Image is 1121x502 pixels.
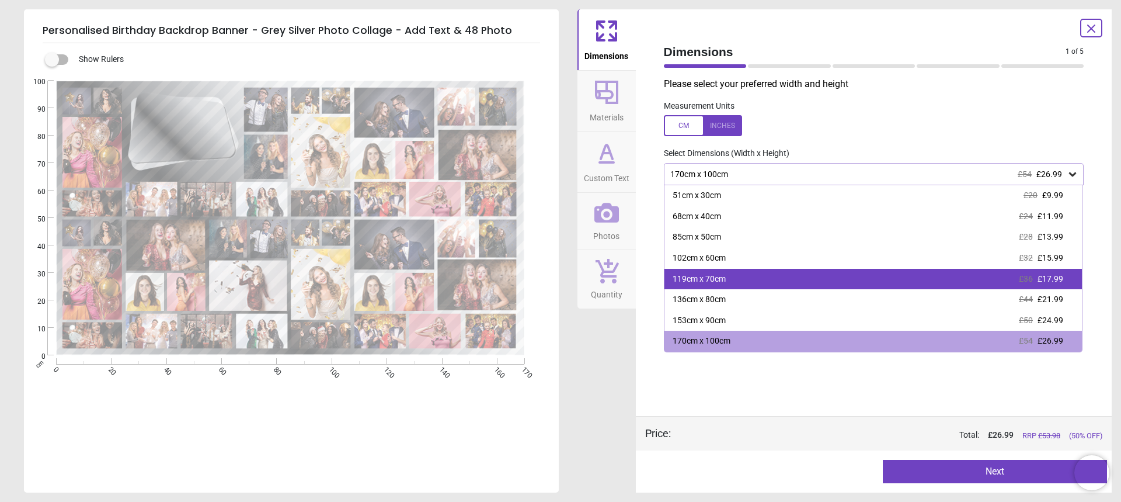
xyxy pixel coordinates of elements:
[584,167,629,185] span: Custom Text
[988,430,1014,441] span: £
[23,214,46,224] span: 50
[43,19,540,43] h5: Personalised Birthday Backdrop Banner - Grey Silver Photo Collage - Add Text & 48 Photo
[673,252,726,264] div: 102cm x 60cm
[23,77,46,87] span: 100
[1038,336,1063,345] span: £26.99
[1019,295,1033,304] span: £44
[23,242,46,252] span: 40
[591,283,622,301] span: Quantity
[593,225,619,243] span: Photos
[1018,169,1032,179] span: £54
[577,250,636,309] button: Quantity
[655,148,789,160] label: Select Dimensions (Width x Height)
[1038,316,1063,325] span: £24.99
[23,187,46,197] span: 60
[1074,455,1109,490] iframe: Brevo live chat
[23,324,46,334] span: 10
[1038,274,1063,283] span: £17.99
[577,193,636,250] button: Photos
[883,460,1107,483] button: Next
[23,269,46,279] span: 30
[1038,295,1063,304] span: £21.99
[23,105,46,115] span: 90
[673,294,726,306] div: 136cm x 80cm
[23,352,46,362] span: 0
[1069,431,1102,441] span: (50% OFF)
[673,335,730,347] div: 170cm x 100cm
[577,131,636,192] button: Custom Text
[688,430,1103,441] div: Total:
[584,45,628,63] span: Dimensions
[993,430,1014,439] span: 26.99
[1042,191,1063,200] span: £9.99
[664,43,1066,60] span: Dimensions
[673,315,726,327] div: 153cm x 90cm
[1019,232,1033,241] span: £28
[1019,212,1033,221] span: £24
[23,297,46,307] span: 20
[590,106,624,124] span: Materials
[673,231,721,243] div: 85cm x 50cm
[1023,191,1038,200] span: £20
[1036,169,1062,179] span: £26.99
[1022,431,1060,441] span: RRP
[1019,274,1033,283] span: £36
[1066,47,1084,57] span: 1 of 5
[664,101,734,112] label: Measurement Units
[1019,316,1033,325] span: £50
[673,211,721,223] div: 68cm x 40cm
[664,78,1094,91] p: Please select your preferred width and height
[52,53,559,67] div: Show Rulers
[645,426,671,441] div: Price :
[1019,336,1033,345] span: £54
[673,273,726,285] div: 119cm x 70cm
[577,71,636,131] button: Materials
[1038,232,1063,241] span: £13.99
[1038,431,1060,440] span: £ 53.98
[23,160,46,169] span: 70
[1038,212,1063,221] span: £11.99
[669,169,1067,179] div: 170cm x 100cm
[1019,253,1033,262] span: £32
[673,190,721,202] div: 51cm x 30cm
[23,132,46,142] span: 80
[577,9,636,70] button: Dimensions
[1038,253,1063,262] span: £15.99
